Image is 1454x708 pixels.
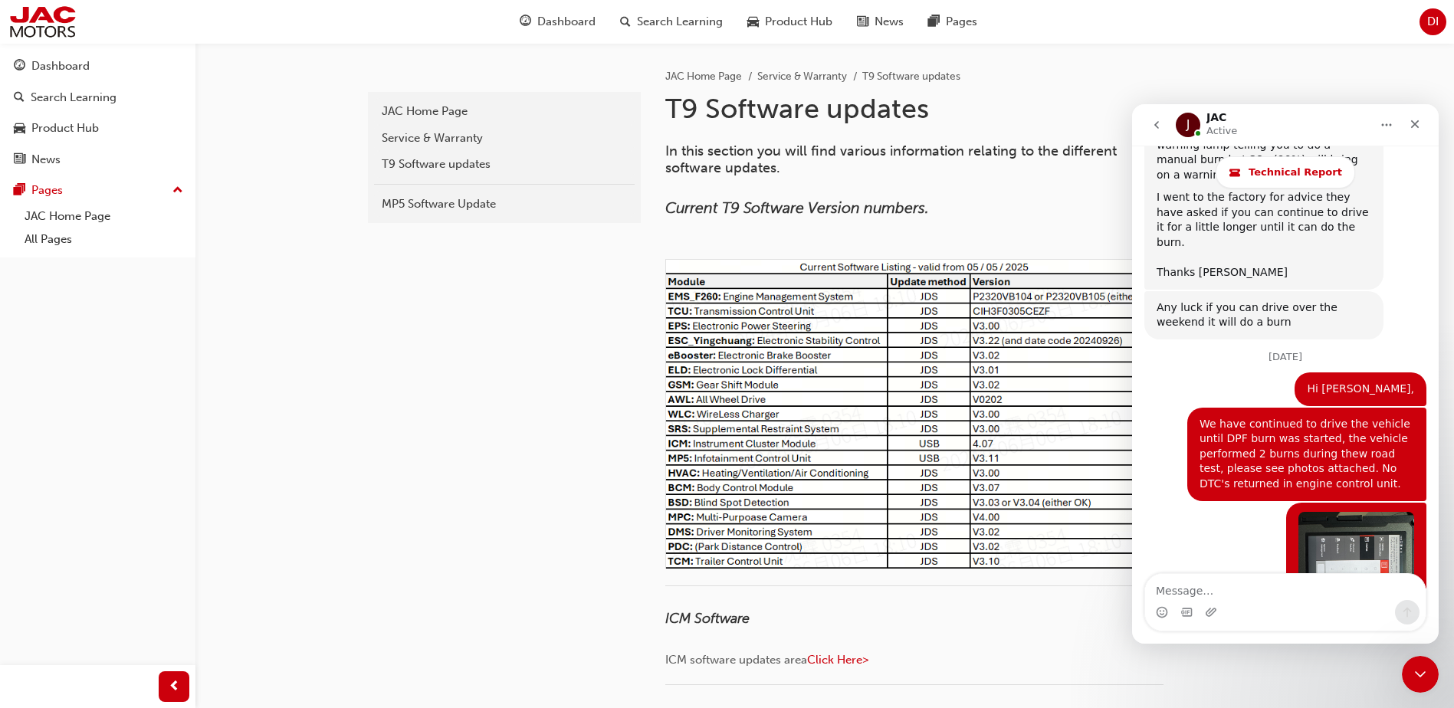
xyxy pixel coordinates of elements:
button: DI [1420,8,1446,35]
span: guage-icon [14,60,25,74]
span: prev-icon [169,677,180,697]
span: guage-icon [520,12,531,31]
a: News [6,146,189,174]
span: pages-icon [14,184,25,198]
div: MP5 Software Update [382,195,627,213]
span: Product Hub [765,13,832,31]
span: News [875,13,904,31]
span: DI [1427,13,1439,31]
div: JAC Home Page [382,103,627,120]
span: Current T9 Software Version numbers. [665,199,929,217]
span: pages-icon [928,12,940,31]
a: T9 Software updates [374,151,635,178]
div: Pages [31,182,63,199]
a: Service & Warranty [374,125,635,152]
a: pages-iconPages [916,6,990,38]
a: Dashboard [6,52,189,80]
a: Product Hub [6,114,189,143]
span: Search Learning [637,13,723,31]
a: All Pages [18,228,189,251]
button: Gif picker [48,502,61,514]
span: ICM Software [665,610,750,627]
textarea: Message… [13,470,294,496]
span: search-icon [14,91,25,105]
a: news-iconNews [845,6,916,38]
a: JAC Home Page [374,98,635,125]
h1: T9 Software updates [665,92,1168,126]
button: Pages [6,176,189,205]
span: ICM software updates area [665,653,807,667]
a: search-iconSearch Learning [608,6,735,38]
iframe: Intercom live chat [1132,104,1439,644]
span: up-icon [172,181,183,201]
div: T9 Software updates [382,156,627,173]
div: Product Hub [31,120,99,137]
div: Service & Warranty [382,129,627,147]
a: Service & Warranty [757,70,847,83]
span: Dashboard [537,13,596,31]
div: Search Learning [31,89,117,107]
span: car-icon [14,122,25,136]
iframe: Intercom live chat [1402,656,1439,693]
a: Click Here> [807,653,868,667]
li: T9 Software updates [862,68,960,86]
span: In this section you will find various information relating to the different software updates. [665,143,1121,176]
a: guage-iconDashboard [507,6,608,38]
span: news-icon [857,12,868,31]
a: Search Learning [6,84,189,112]
button: Emoji picker [24,502,36,514]
img: jac-portal [8,5,77,39]
a: JAC Home Page [18,205,189,228]
div: News [31,151,61,169]
a: MP5 Software Update [374,191,635,218]
span: car-icon [747,12,759,31]
a: JAC Home Page [665,70,742,83]
span: news-icon [14,153,25,167]
button: Upload attachment [73,502,85,514]
a: car-iconProduct Hub [735,6,845,38]
button: Send a message… [263,496,287,520]
div: Dustin says… [12,398,294,624]
span: Pages [946,13,977,31]
div: Dashboard [31,57,90,75]
span: search-icon [620,12,631,31]
button: DashboardSearch LearningProduct HubNews [6,49,189,176]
